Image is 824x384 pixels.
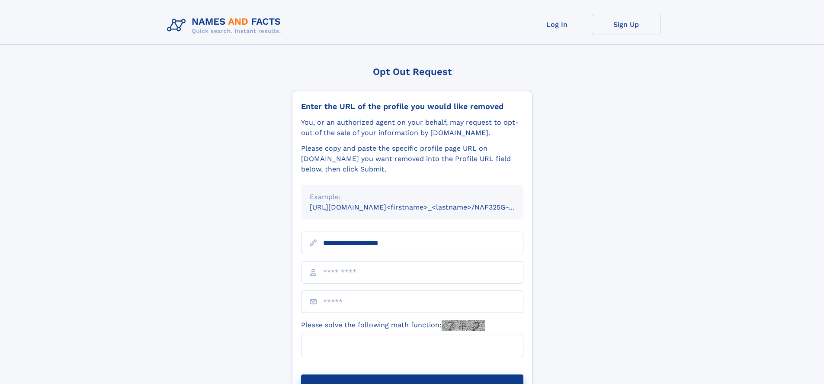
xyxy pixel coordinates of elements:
div: Opt Out Request [292,66,532,77]
label: Please solve the following math function: [301,320,485,331]
div: Enter the URL of the profile you would like removed [301,102,523,111]
small: [URL][DOMAIN_NAME]<firstname>_<lastname>/NAF325G-xxxxxxxx [310,203,540,211]
div: Example: [310,192,515,202]
a: Sign Up [592,14,661,35]
a: Log In [523,14,592,35]
div: Please copy and paste the specific profile page URL on [DOMAIN_NAME] you want removed into the Pr... [301,143,523,174]
div: You, or an authorized agent on your behalf, may request to opt-out of the sale of your informatio... [301,117,523,138]
img: Logo Names and Facts [164,14,288,37]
